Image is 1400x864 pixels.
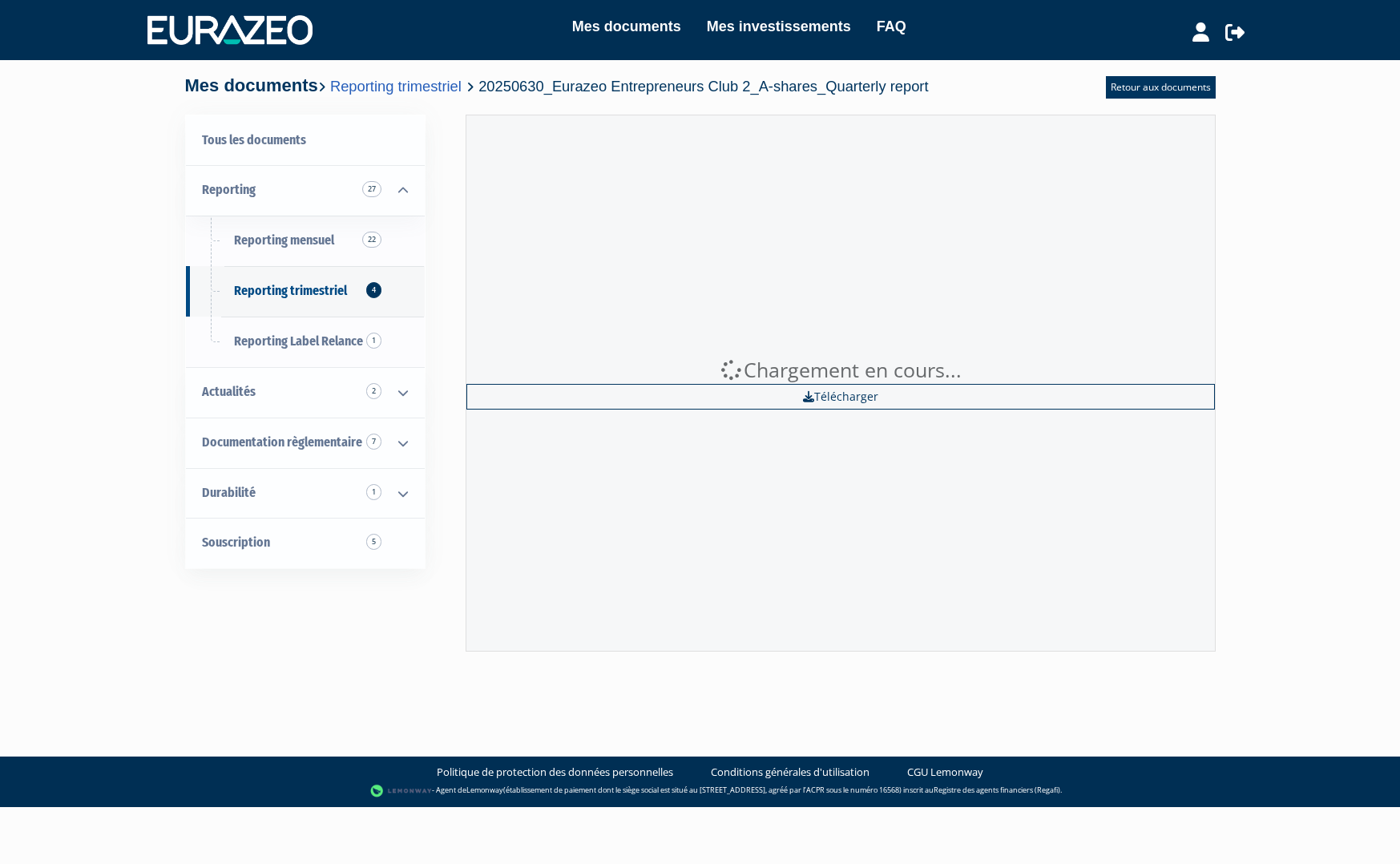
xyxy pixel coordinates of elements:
[186,115,425,166] a: Tous les documents
[466,356,1215,385] div: Chargement en cours...
[1106,76,1216,99] a: Retour aux documents
[366,484,381,500] span: 1
[366,282,381,298] span: 4
[366,333,381,349] span: 1
[362,232,381,248] span: 22
[202,485,256,500] span: Durabilité
[234,333,363,349] span: Reporting Label Relance
[466,384,1215,410] a: Télécharger
[877,15,906,38] a: FAQ
[186,518,425,568] a: Souscription5
[202,535,270,550] span: Souscription
[362,181,381,197] span: 27
[466,785,503,795] a: Lemonway
[186,468,425,519] a: Durabilité 1
[234,232,334,248] span: Reporting mensuel
[330,78,462,95] a: Reporting trimestriel
[478,78,928,95] span: 20250630_Eurazeo Entrepreneurs Club 2_A-shares_Quarterly report
[186,165,425,216] a: Reporting 27
[437,765,673,780] a: Politique de protection des données personnelles
[202,434,362,450] span: Documentation règlementaire
[366,383,381,399] span: 2
[202,384,256,399] span: Actualités
[186,266,425,317] a: Reporting trimestriel4
[572,15,681,38] a: Mes documents
[366,534,381,550] span: 5
[186,317,425,367] a: Reporting Label Relance1
[186,216,425,266] a: Reporting mensuel22
[185,76,929,95] h4: Mes documents
[934,785,1060,795] a: Registre des agents financiers (Regafi)
[711,765,869,780] a: Conditions générales d'utilisation
[186,418,425,468] a: Documentation règlementaire 7
[366,434,381,450] span: 7
[234,283,347,298] span: Reporting trimestriel
[202,182,256,197] span: Reporting
[370,783,432,799] img: logo-lemonway.png
[147,15,313,44] img: 1732889491-logotype_eurazeo_blanc_rvb.png
[907,765,983,780] a: CGU Lemonway
[16,783,1384,799] div: - Agent de (établissement de paiement dont le siège social est situé au [STREET_ADDRESS], agréé p...
[186,367,425,418] a: Actualités 2
[707,15,851,38] a: Mes investissements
